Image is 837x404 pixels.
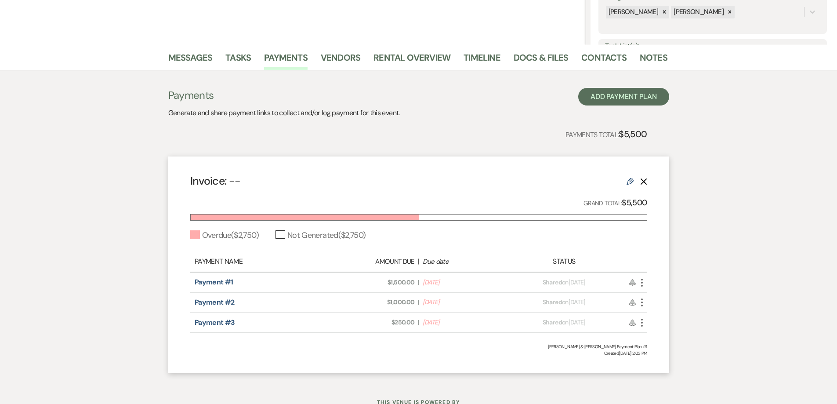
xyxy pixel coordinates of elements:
p: Grand Total: [583,197,647,209]
span: Shared [543,318,562,326]
span: $1,500.00 [333,278,414,287]
span: -- [229,174,241,188]
span: | [418,278,419,287]
div: [PERSON_NAME] [671,6,725,18]
a: Payment #1 [195,277,233,287]
h3: Payments [168,88,400,103]
a: Payments [264,51,308,70]
a: Contacts [581,51,627,70]
label: Task List(s): [605,40,820,53]
div: Due date [423,257,504,267]
span: [DATE] [423,278,504,287]
a: Vendors [321,51,360,70]
strong: $5,500 [619,128,647,140]
div: Overdue ( $2,750 ) [190,229,259,241]
a: Rental Overview [373,51,450,70]
p: Payments Total: [565,127,647,141]
a: Messages [168,51,213,70]
a: Payment #2 [195,298,235,307]
span: $250.00 [333,318,414,327]
span: Created: [DATE] 2:03 PM [190,350,647,357]
div: [PERSON_NAME] & [PERSON_NAME] Payment Plan #1 [190,343,647,350]
div: on [DATE] [508,318,620,327]
a: Timeline [464,51,500,70]
div: Not Generated ( $2,750 ) [275,229,366,241]
button: Add Payment Plan [578,88,669,106]
div: on [DATE] [508,278,620,287]
div: Status [508,256,620,267]
span: | [418,298,419,307]
strong: $5,500 [622,197,647,208]
h4: Invoice: [190,173,241,189]
span: $1,000.00 [333,298,414,307]
span: | [418,318,419,327]
span: Shared [543,298,562,306]
span: Shared [543,278,562,286]
div: | [329,256,508,267]
span: [DATE] [423,298,504,307]
p: Generate and share payment links to collect and/or log payment for this event. [168,107,400,119]
div: on [DATE] [508,298,620,307]
a: Payment #3 [195,318,235,327]
div: Amount Due [333,257,414,267]
div: [PERSON_NAME] [606,6,660,18]
span: [DATE] [423,318,504,327]
a: Docs & Files [514,51,568,70]
a: Notes [640,51,667,70]
div: Payment Name [195,256,329,267]
a: Tasks [225,51,251,70]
